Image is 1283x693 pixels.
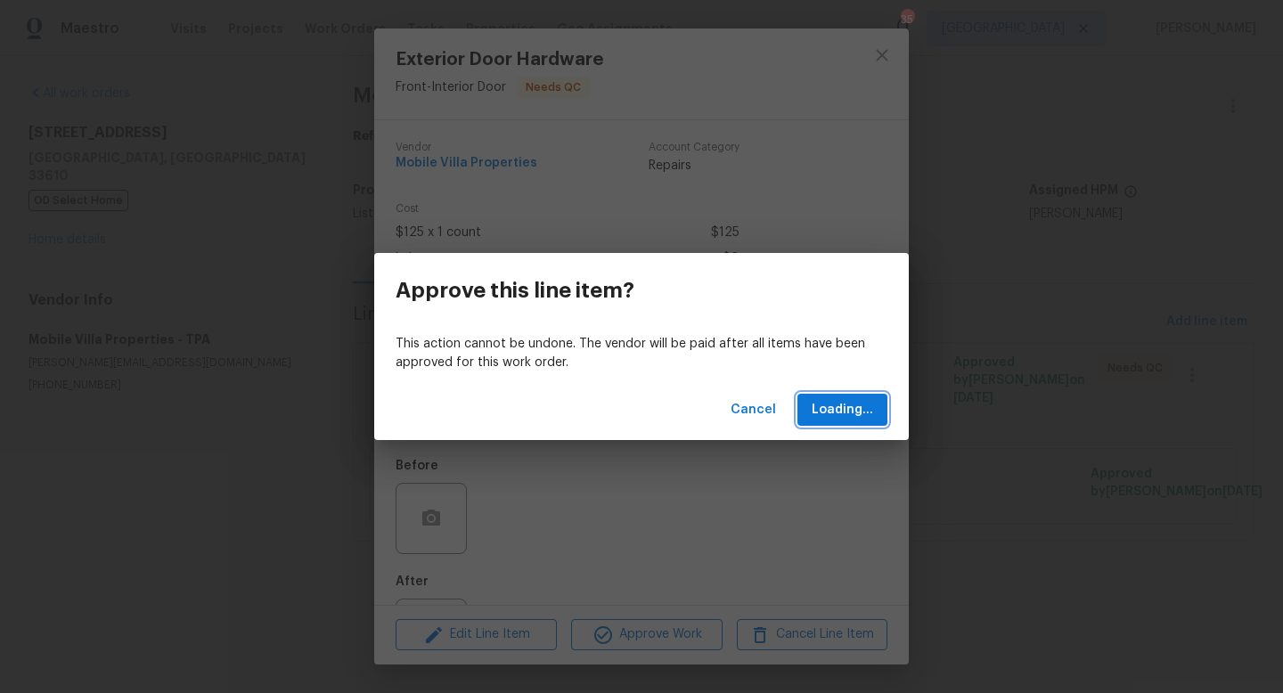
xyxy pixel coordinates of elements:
[812,399,873,421] span: Loading...
[396,278,634,303] h3: Approve this line item?
[797,394,887,427] button: Loading...
[731,399,776,421] span: Cancel
[396,335,887,372] p: This action cannot be undone. The vendor will be paid after all items have been approved for this...
[723,394,783,427] button: Cancel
